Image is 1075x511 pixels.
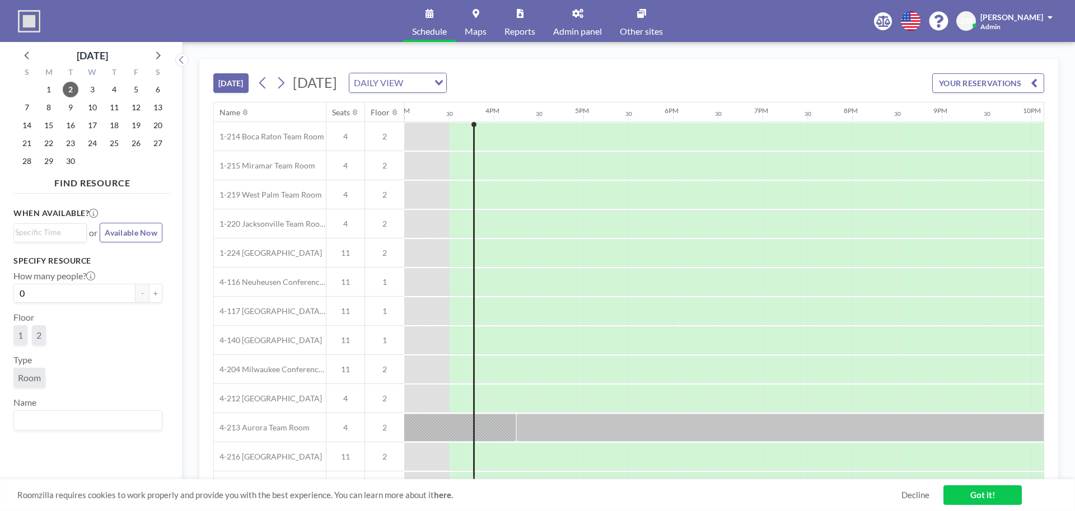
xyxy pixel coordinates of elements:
button: YOUR RESERVATIONS [932,73,1044,93]
span: 4-116 Neuheusen Conference Room [214,277,326,287]
a: Got it! [943,485,1022,505]
span: Schedule [412,27,447,36]
button: + [149,284,162,303]
span: 1 [365,306,404,316]
span: Tuesday, September 9, 2025 [63,100,78,115]
span: Maps [465,27,487,36]
span: 4-140 [GEOGRAPHIC_DATA] [214,335,322,345]
span: Tuesday, September 16, 2025 [63,118,78,133]
div: 9PM [933,106,947,115]
span: 4-216 [GEOGRAPHIC_DATA] [214,452,322,462]
span: Monday, September 8, 2025 [41,100,57,115]
a: Decline [901,490,929,500]
span: Roomzilla requires cookies to work properly and provide you with the best experience. You can lea... [17,490,901,500]
span: Friday, September 26, 2025 [128,135,144,151]
span: Wednesday, September 10, 2025 [85,100,100,115]
div: Floor [371,107,390,118]
span: Monday, September 29, 2025 [41,153,57,169]
div: 30 [715,110,722,118]
div: 10PM [1023,106,1041,115]
span: 1-224 [GEOGRAPHIC_DATA] [214,248,322,258]
span: Monday, September 15, 2025 [41,118,57,133]
span: Sunday, September 28, 2025 [19,153,35,169]
span: Friday, September 12, 2025 [128,100,144,115]
span: 2 [365,364,404,374]
span: 4-204 Milwaukee Conference Room [214,364,326,374]
a: here. [434,490,453,500]
div: [DATE] [77,48,108,63]
span: Friday, September 19, 2025 [128,118,144,133]
button: - [135,284,149,303]
div: 30 [984,110,990,118]
div: 30 [894,110,901,118]
div: 30 [536,110,543,118]
span: 4 [326,161,364,171]
div: 30 [805,110,811,118]
span: Sunday, September 7, 2025 [19,100,35,115]
span: Wednesday, September 3, 2025 [85,82,100,97]
input: Search for option [406,76,428,90]
span: 2 [365,452,404,462]
span: 2 [365,132,404,142]
span: Wednesday, September 17, 2025 [85,118,100,133]
span: Friday, September 5, 2025 [128,82,144,97]
span: 1 [365,335,404,345]
span: 4 [326,190,364,200]
span: Thursday, September 4, 2025 [106,82,122,97]
span: Saturday, September 27, 2025 [150,135,166,151]
div: W [82,66,104,81]
span: 11 [326,452,364,462]
span: Other sites [620,27,663,36]
div: S [147,66,169,81]
span: 2 [365,161,404,171]
span: Thursday, September 18, 2025 [106,118,122,133]
h3: Specify resource [13,256,162,266]
span: DAILY VIEW [352,76,405,90]
div: Search for option [14,224,86,241]
span: 4-213 Aurora Team Room [214,423,310,433]
div: T [103,66,125,81]
span: 1-219 West Palm Team Room [214,190,322,200]
label: How many people? [13,270,95,282]
span: 11 [326,335,364,345]
span: 1-220 Jacksonville Team Room [214,219,326,229]
span: 11 [326,306,364,316]
input: Search for option [15,226,80,238]
span: 1 [18,330,23,341]
span: 2 [365,219,404,229]
span: Tuesday, September 30, 2025 [63,153,78,169]
span: Thursday, September 25, 2025 [106,135,122,151]
span: or [89,227,97,238]
span: 4 [326,132,364,142]
span: Sunday, September 21, 2025 [19,135,35,151]
div: S [16,66,38,81]
span: 4 [326,219,364,229]
span: Tuesday, September 23, 2025 [63,135,78,151]
label: Floor [13,312,34,323]
div: 30 [625,110,632,118]
div: T [60,66,82,81]
span: Monday, September 1, 2025 [41,82,57,97]
h4: FIND RESOURCE [13,173,171,189]
span: Monday, September 22, 2025 [41,135,57,151]
label: Name [13,397,36,408]
div: M [38,66,60,81]
span: 4 [326,423,364,433]
button: Available Now [100,223,162,242]
span: Saturday, September 13, 2025 [150,100,166,115]
span: 2 [365,393,404,404]
span: ZM [960,16,973,26]
div: 6PM [665,106,679,115]
span: 4-117 [GEOGRAPHIC_DATA][PERSON_NAME] [214,306,326,316]
button: [DATE] [213,73,249,93]
span: 11 [326,364,364,374]
img: organization-logo [18,10,40,32]
span: [PERSON_NAME] [980,12,1043,22]
div: 7PM [754,106,768,115]
input: Search for option [15,413,156,428]
span: 11 [326,248,364,258]
span: Reports [504,27,535,36]
span: 2 [365,190,404,200]
span: 4 [326,393,364,404]
span: 1-215 Miramar Team Room [214,161,315,171]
